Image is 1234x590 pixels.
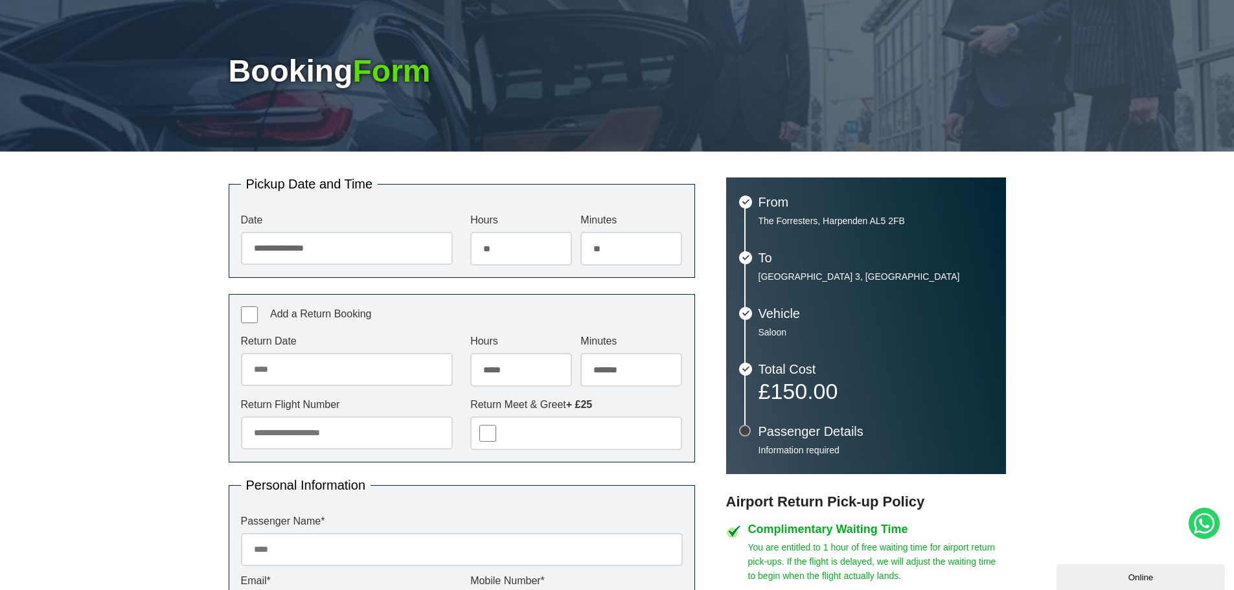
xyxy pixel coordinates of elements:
label: Hours [470,336,572,346]
h3: From [759,196,993,209]
strong: + £25 [566,399,592,410]
label: Return Meet & Greet [470,400,682,410]
label: Minutes [580,215,682,225]
h3: Passenger Details [759,425,993,438]
p: £ [759,382,993,400]
h3: Airport Return Pick-up Policy [726,494,1006,510]
iframe: chat widget [1057,562,1228,590]
label: Minutes [580,336,682,346]
h3: To [759,251,993,264]
legend: Pickup Date and Time [241,177,378,190]
h1: Booking [229,56,1006,87]
p: You are entitled to 1 hour of free waiting time for airport return pick-ups. If the flight is del... [748,540,1006,583]
span: 150.00 [770,379,838,403]
p: Saloon [759,326,993,338]
h3: Total Cost [759,363,993,376]
input: Add a Return Booking [241,306,258,323]
span: Form [352,54,430,88]
label: Mobile Number [470,576,682,586]
label: Hours [470,215,572,225]
p: The Forresters, Harpenden AL5 2FB [759,215,993,227]
p: Information required [759,444,993,456]
label: Passenger Name [241,516,683,527]
label: Date [241,215,453,225]
legend: Personal Information [241,479,371,492]
h4: Complimentary Waiting Time [748,523,1006,535]
p: [GEOGRAPHIC_DATA] 3, [GEOGRAPHIC_DATA] [759,271,993,282]
label: Return Flight Number [241,400,453,410]
h3: Vehicle [759,307,993,320]
label: Email [241,576,453,586]
span: Add a Return Booking [270,308,372,319]
label: Return Date [241,336,453,346]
